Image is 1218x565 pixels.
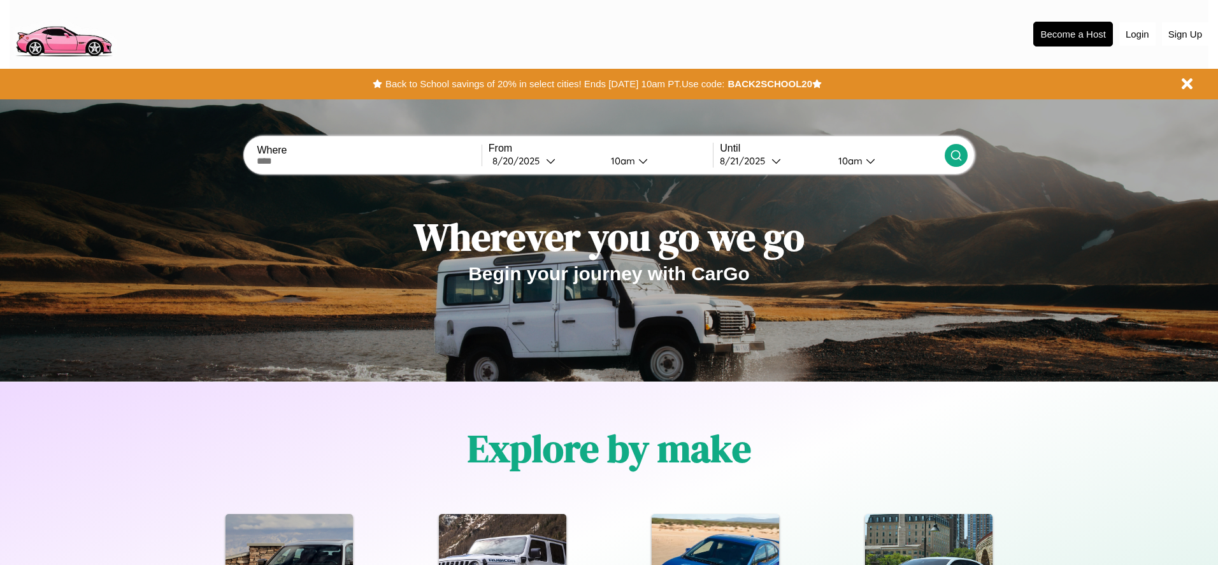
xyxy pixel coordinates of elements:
button: Back to School savings of 20% in select cities! Ends [DATE] 10am PT.Use code: [382,75,727,93]
button: Sign Up [1162,22,1208,46]
div: 8 / 20 / 2025 [492,155,546,167]
label: Until [720,143,944,154]
label: From [489,143,713,154]
button: 10am [601,154,713,168]
b: BACK2SCHOOL20 [727,78,812,89]
button: Login [1119,22,1156,46]
div: 8 / 21 / 2025 [720,155,771,167]
h1: Explore by make [468,422,751,475]
div: 10am [605,155,638,167]
img: logo [10,6,117,60]
button: Become a Host [1033,22,1113,46]
button: 10am [828,154,944,168]
label: Where [257,145,481,156]
button: 8/20/2025 [489,154,601,168]
div: 10am [832,155,866,167]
